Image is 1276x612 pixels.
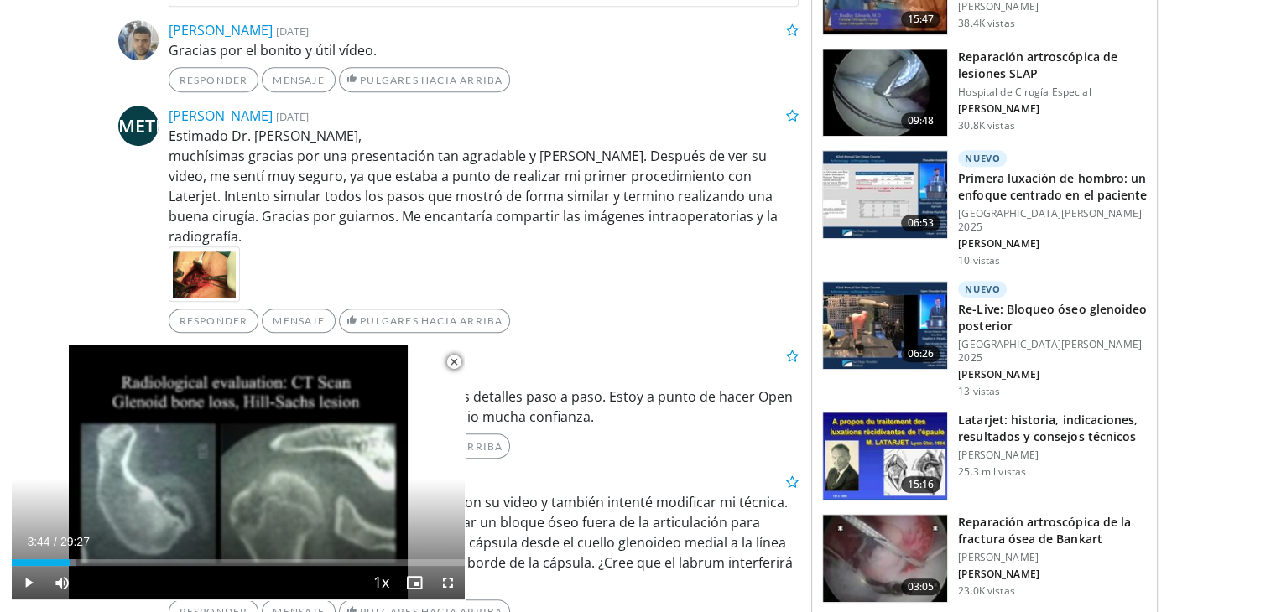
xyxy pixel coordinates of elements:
[822,514,1147,603] a: 03:05 Reparación artroscópica de la fractura ósea de Bankart [PERSON_NAME] [PERSON_NAME] 23.0K vi...
[27,535,49,548] span: 3:44
[54,535,57,548] span: /
[276,109,309,124] font: [DATE]
[169,21,273,39] a: [PERSON_NAME]
[276,23,309,39] font: [DATE]
[360,314,503,327] font: Pulgares hacia arriba
[958,550,1039,564] font: [PERSON_NAME]
[958,170,1147,203] font: Primera luxación de hombro: un enfoque centrado en el paciente
[12,559,465,566] div: Progress Bar
[180,314,248,327] font: Responder
[958,206,1142,234] font: [GEOGRAPHIC_DATA][PERSON_NAME] 2025
[169,106,273,125] a: [PERSON_NAME]
[958,101,1039,116] font: [PERSON_NAME]
[169,309,259,333] a: Responder
[339,67,511,91] a: Pulgares hacia arriba
[45,566,79,599] button: Mute
[958,367,1039,381] font: [PERSON_NAME]
[908,579,935,594] font: 03:05
[822,49,1147,137] a: 09:48 Reparación artroscópica de lesiones SLAP Hospital de Cirugía Especial [PERSON_NAME] 30.8K v...
[169,67,259,91] a: Responder
[822,412,1147,500] a: 15:16 Latarjet: historia, indicaciones, resultados y consejos técnicos [PERSON_NAME] 25.3 mil vistas
[169,387,793,426] font: Excelente presentación. Aprendí mucho con los detalles paso a paso. Estoy a punto de hacer Open L...
[60,535,90,548] span: 29:27
[958,337,1142,365] font: [GEOGRAPHIC_DATA][PERSON_NAME] 2025
[958,49,1117,81] font: Reparación artroscópica de lesiones SLAP
[169,493,793,592] font: Gracias, Dr. [PERSON_NAME]. Aprendí mucho con su video y también intenté modificar mi técnica. Cr...
[12,566,45,599] button: Play
[908,215,935,230] font: 06:53
[958,384,1000,398] font: 13 vistas
[431,566,465,599] button: Fullscreen
[180,74,248,86] font: Responder
[823,515,947,602] img: 30068_3.png.150x105_q85_crop-smart_upscale.jpg
[958,236,1039,251] font: [PERSON_NAME]
[262,67,335,91] a: Mensaje
[823,412,947,500] img: 706543_3.png.150x105_q85_crop-smart_upscale.jpg
[339,309,511,333] a: Pulgares hacia arriba
[958,253,1000,267] font: 10 vistas
[958,16,1014,30] font: 38.4K vistas
[823,282,947,369] img: 2e59e29d-bdcc-4baf-8fb4-1dabf10cfd0e.150x105_q85_crop-smart_upscale.jpg
[908,12,935,26] font: 15:47
[958,514,1131,547] font: Reparación artroscópica de la fractura ósea de Bankart
[12,345,465,600] video-js: Video Player
[360,74,503,86] font: Pulgares hacia arriba
[958,583,1014,598] font: 23.0K vistas
[958,567,1039,581] font: [PERSON_NAME]
[965,283,1000,295] font: Nuevo
[169,41,377,60] font: Gracias por el bonito y útil vídeo.
[169,127,362,145] font: Estimado Dr. [PERSON_NAME],
[908,113,935,127] font: 09:48
[273,74,324,86] font: Mensaje
[822,150,1147,267] a: 06:53 Nuevo Primera luxación de hombro: un enfoque centrado en el paciente [GEOGRAPHIC_DATA][PERS...
[437,345,471,380] button: Close
[398,566,431,599] button: Enable picture-in-picture mode
[958,301,1147,334] font: Re-Live: Bloqueo óseo glenoideo posterior
[823,49,947,137] img: 6871_3.png.150x105_q85_crop-smart_upscale.jpg
[273,314,324,327] font: Mensaje
[908,346,935,360] font: 06:26
[118,20,159,60] img: Avatar
[262,309,335,333] a: Mensaje
[958,85,1091,99] font: Hospital de Cirugía Especial
[118,106,159,146] a: METRO
[169,147,778,246] font: muchísimas gracias por una presentación tan agradable y [PERSON_NAME]. Después de ver su video, m...
[169,246,240,302] img: 54a4fef9-8709-4622-82ff-1265a79b8d5a.png.75x75_q85.png
[965,152,1000,164] font: Nuevo
[118,113,181,137] font: METRO
[958,412,1138,444] font: Latarjet: historia, indicaciones, resultados y consejos técnicos
[908,477,935,491] font: 15:16
[958,464,1026,479] font: 25.3 mil vistas
[823,151,947,238] img: b6066b0e-d30b-4e45-b273-17a8f4ae7018.150x105_q85_crop-smart_upscale.jpg
[958,448,1039,462] font: [PERSON_NAME]
[822,281,1147,398] a: 06:26 Nuevo Re-Live: Bloqueo óseo glenoideo posterior [GEOGRAPHIC_DATA][PERSON_NAME] 2025 [PERSON...
[364,566,398,599] button: Playback Rate
[958,118,1014,132] font: 30.8K vistas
